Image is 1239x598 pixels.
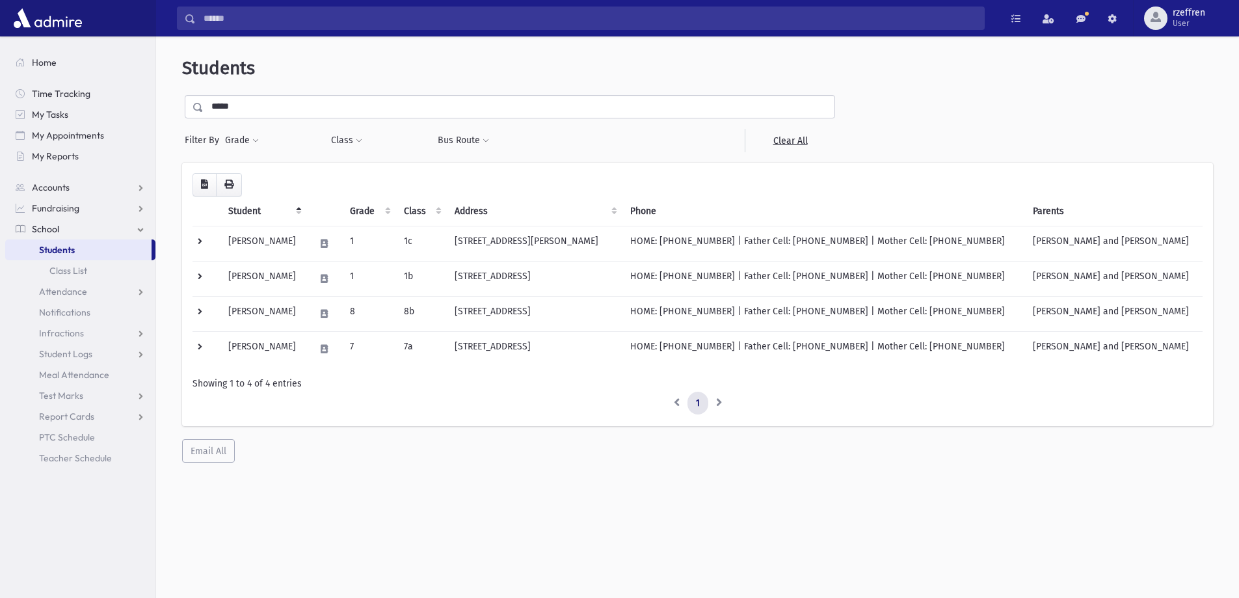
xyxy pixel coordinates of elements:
[396,296,447,331] td: 8b
[396,331,447,366] td: 7a
[5,239,152,260] a: Students
[5,364,155,385] a: Meal Attendance
[342,296,396,331] td: 8
[224,129,260,152] button: Grade
[5,323,155,344] a: Infractions
[1025,331,1203,366] td: [PERSON_NAME] and [PERSON_NAME]
[193,173,217,197] button: CSV
[622,197,1026,226] th: Phone
[185,133,224,147] span: Filter By
[5,146,155,167] a: My Reports
[32,88,90,100] span: Time Tracking
[330,129,363,152] button: Class
[5,281,155,302] a: Attendance
[447,261,622,296] td: [STREET_ADDRESS]
[5,406,155,427] a: Report Cards
[39,327,84,339] span: Infractions
[447,197,622,226] th: Address: activate to sort column ascending
[39,390,83,401] span: Test Marks
[5,177,155,198] a: Accounts
[5,125,155,146] a: My Appointments
[1025,261,1203,296] td: [PERSON_NAME] and [PERSON_NAME]
[396,226,447,261] td: 1c
[39,348,92,360] span: Student Logs
[1025,296,1203,331] td: [PERSON_NAME] and [PERSON_NAME]
[447,331,622,366] td: [STREET_ADDRESS]
[39,369,109,381] span: Meal Attendance
[5,344,155,364] a: Student Logs
[5,104,155,125] a: My Tasks
[182,57,255,79] span: Students
[447,296,622,331] td: [STREET_ADDRESS]
[220,197,306,226] th: Student: activate to sort column descending
[342,261,396,296] td: 1
[39,244,75,256] span: Students
[437,129,490,152] button: Bus Route
[32,150,79,162] span: My Reports
[216,173,242,197] button: Print
[32,57,57,68] span: Home
[39,306,90,318] span: Notifications
[622,261,1026,296] td: HOME: [PHONE_NUMBER] | Father Cell: [PHONE_NUMBER] | Mother Cell: [PHONE_NUMBER]
[5,427,155,448] a: PTC Schedule
[32,129,104,141] span: My Appointments
[220,296,306,331] td: [PERSON_NAME]
[5,198,155,219] a: Fundraising
[687,392,708,415] a: 1
[1025,197,1203,226] th: Parents
[32,202,79,214] span: Fundraising
[5,219,155,239] a: School
[5,448,155,469] a: Teacher Schedule
[193,377,1203,390] div: Showing 1 to 4 of 4 entries
[196,7,984,30] input: Search
[39,286,87,297] span: Attendance
[5,52,155,73] a: Home
[342,197,396,226] th: Grade: activate to sort column ascending
[447,226,622,261] td: [STREET_ADDRESS][PERSON_NAME]
[396,261,447,296] td: 1b
[39,452,112,464] span: Teacher Schedule
[5,83,155,104] a: Time Tracking
[5,385,155,406] a: Test Marks
[1025,226,1203,261] td: [PERSON_NAME] and [PERSON_NAME]
[622,331,1026,366] td: HOME: [PHONE_NUMBER] | Father Cell: [PHONE_NUMBER] | Mother Cell: [PHONE_NUMBER]
[342,331,396,366] td: 7
[182,439,235,463] button: Email All
[32,223,59,235] span: School
[396,197,447,226] th: Class: activate to sort column ascending
[5,260,155,281] a: Class List
[1173,18,1205,29] span: User
[622,296,1026,331] td: HOME: [PHONE_NUMBER] | Father Cell: [PHONE_NUMBER] | Mother Cell: [PHONE_NUMBER]
[220,226,306,261] td: [PERSON_NAME]
[1173,8,1205,18] span: rzeffren
[622,226,1026,261] td: HOME: [PHONE_NUMBER] | Father Cell: [PHONE_NUMBER] | Mother Cell: [PHONE_NUMBER]
[220,261,306,296] td: [PERSON_NAME]
[32,109,68,120] span: My Tasks
[5,302,155,323] a: Notifications
[39,411,94,422] span: Report Cards
[745,129,835,152] a: Clear All
[342,226,396,261] td: 1
[32,182,70,193] span: Accounts
[220,331,306,366] td: [PERSON_NAME]
[10,5,85,31] img: AdmirePro
[39,431,95,443] span: PTC Schedule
